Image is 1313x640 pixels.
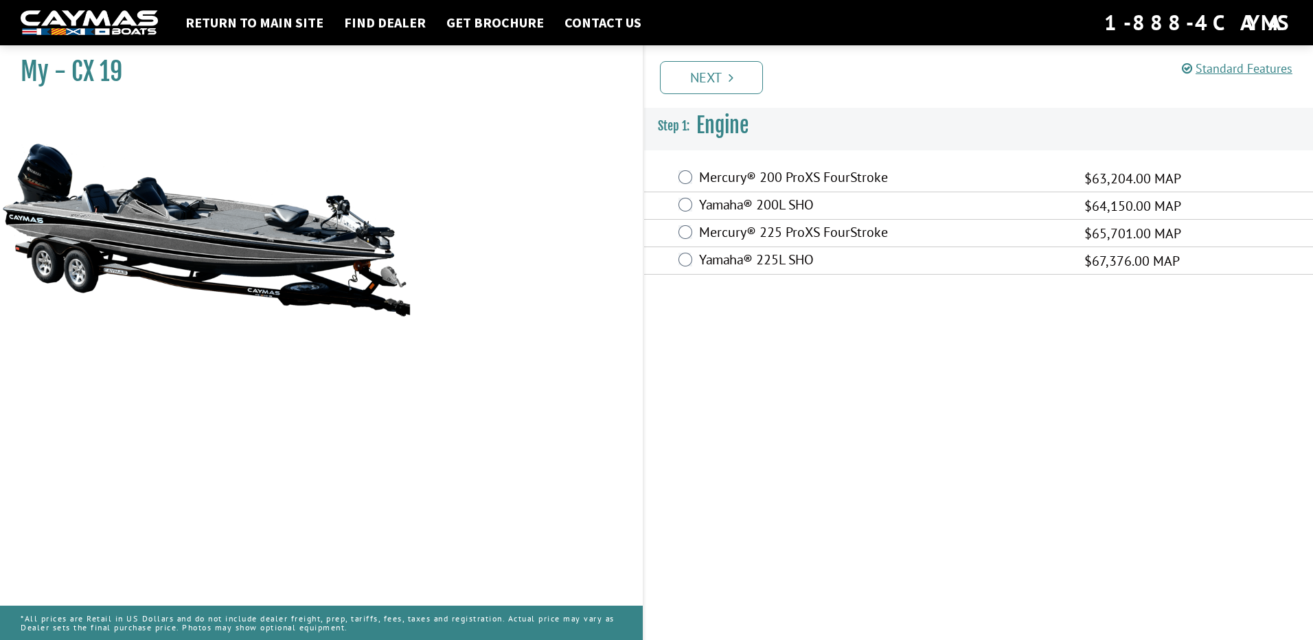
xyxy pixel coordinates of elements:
a: Contact Us [558,14,648,32]
h1: My - CX 19 [21,56,608,87]
label: Yamaha® 200L SHO [699,196,1067,216]
a: Standard Features [1182,60,1292,76]
label: Mercury® 225 ProXS FourStroke [699,224,1067,244]
p: *All prices are Retail in US Dollars and do not include dealer freight, prep, tariffs, fees, taxe... [21,607,622,639]
span: $64,150.00 MAP [1084,196,1181,216]
span: $67,376.00 MAP [1084,251,1180,271]
h3: Engine [644,100,1313,151]
a: Get Brochure [439,14,551,32]
a: Find Dealer [337,14,433,32]
span: $65,701.00 MAP [1084,223,1181,244]
span: $63,204.00 MAP [1084,168,1181,189]
a: Return to main site [179,14,330,32]
ul: Pagination [656,59,1313,94]
a: Next [660,61,763,94]
div: 1-888-4CAYMAS [1104,8,1292,38]
label: Yamaha® 225L SHO [699,251,1067,271]
label: Mercury® 200 ProXS FourStroke [699,169,1067,189]
img: white-logo-c9c8dbefe5ff5ceceb0f0178aa75bf4bb51f6bca0971e226c86eb53dfe498488.png [21,10,158,36]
